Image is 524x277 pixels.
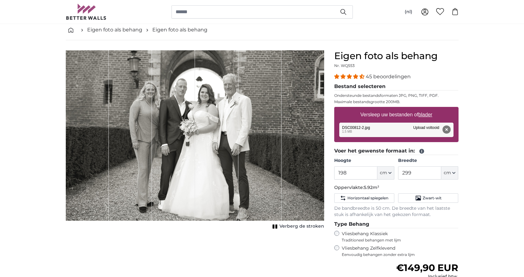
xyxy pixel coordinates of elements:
span: Zwart-wit [423,196,442,201]
span: 4.36 stars [334,74,366,80]
span: Traditioneel behangen met lijm [342,238,447,243]
span: 5.92m² [364,185,379,190]
img: Betterwalls [66,4,107,20]
span: Verberg de stroken [279,223,324,230]
legend: Bestand selecteren [334,83,459,91]
div: 1 of 1 [66,50,324,231]
label: Vliesbehang Zelfklevend [342,245,459,257]
span: Horizontaal spiegelen [347,196,388,201]
p: Ondersteunde bestandsformaten JPG, PNG, TIFF, PDF. [334,93,459,98]
button: Zwart-wit [398,193,458,203]
p: Oppervlakte: [334,185,459,191]
button: Horizontaal spiegelen [334,193,394,203]
u: blader [418,112,432,117]
legend: Voer het gewenste formaat in: [334,147,459,155]
p: Maximale bestandsgrootte 200MB. [334,99,459,104]
legend: Type Behang [334,220,459,228]
label: Versleep uw bestanden of [358,108,435,121]
span: cm [380,170,387,176]
span: Eenvoudig behangen zonder extra lijm [342,252,459,257]
a: Eigen foto als behang [87,26,142,34]
nav: breadcrumbs [66,20,459,40]
h1: Eigen foto als behang [334,50,459,62]
p: De bandbreedte is 50 cm. De breedte van het laatste stuk is afhankelijk van het gekozen formaat. [334,205,459,218]
button: (nl) [400,6,417,18]
span: cm [444,170,451,176]
label: Hoogte [334,158,394,164]
span: €149,90 EUR [396,262,458,274]
span: Nr. WQ553 [334,63,355,68]
button: cm [441,166,458,180]
a: Eigen foto als behang [152,26,207,34]
label: Breedte [398,158,458,164]
button: cm [377,166,394,180]
span: 45 beoordelingen [366,74,411,80]
button: Verberg de stroken [271,222,324,231]
label: Vliesbehang Klassiek [342,231,447,243]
